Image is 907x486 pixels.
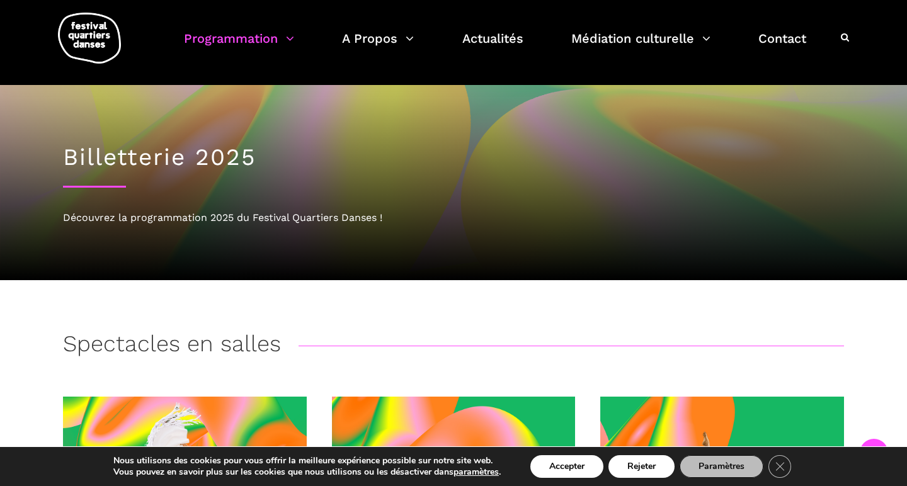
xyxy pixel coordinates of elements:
a: Actualités [462,28,523,65]
button: Rejeter [608,455,675,478]
button: Accepter [530,455,603,478]
h1: Billetterie 2025 [63,144,844,171]
p: Nous utilisons des cookies pour vous offrir la meilleure expérience possible sur notre site web. [113,455,501,466]
h3: Spectacles en salles [63,331,281,362]
a: Contact [758,28,806,65]
button: paramètres [453,466,499,478]
a: Médiation culturelle [571,28,710,65]
a: Programmation [184,28,294,65]
p: Vous pouvez en savoir plus sur les cookies que nous utilisons ou les désactiver dans . [113,466,501,478]
button: Paramètres [680,455,763,478]
img: logo-fqd-med [58,13,121,64]
a: A Propos [342,28,414,65]
div: Découvrez la programmation 2025 du Festival Quartiers Danses ! [63,210,844,226]
button: Close GDPR Cookie Banner [768,455,791,478]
